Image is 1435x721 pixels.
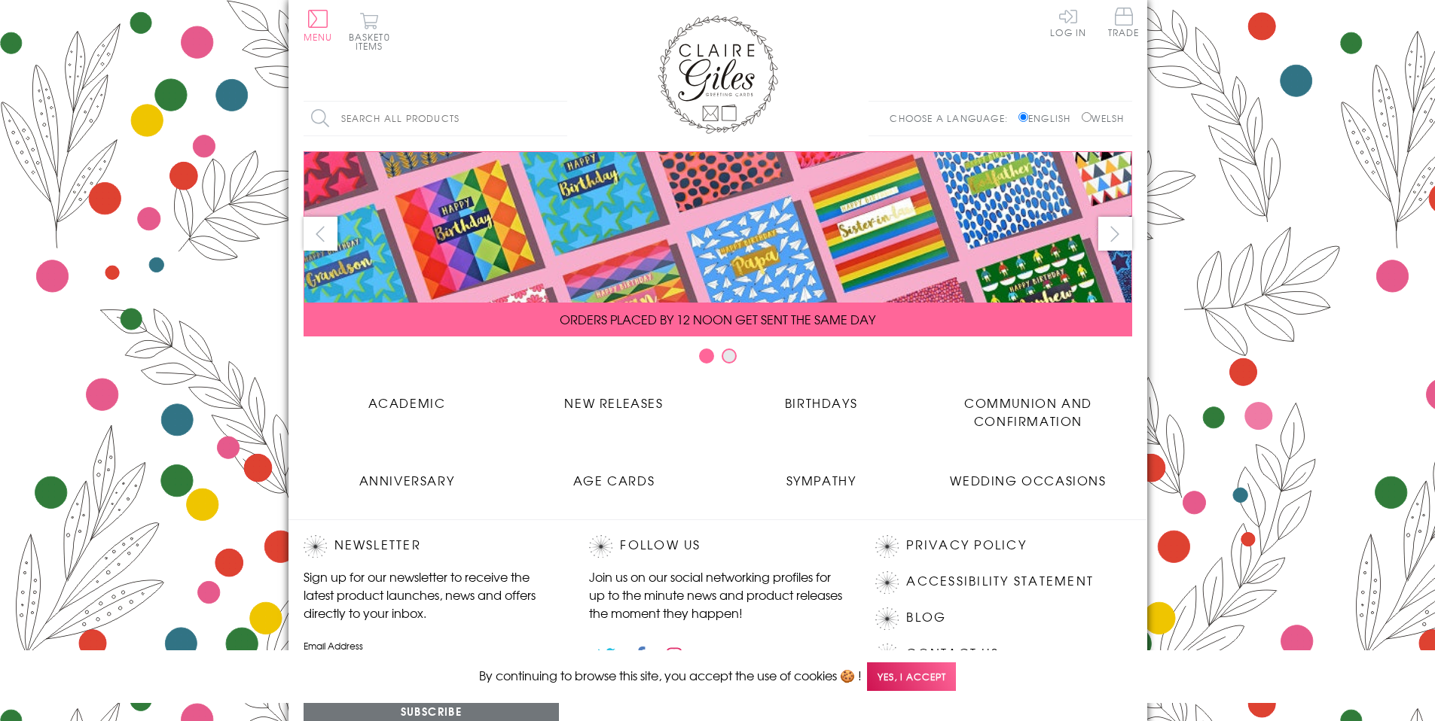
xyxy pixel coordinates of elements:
a: Age Cards [511,460,718,489]
button: Basket0 items [349,12,390,50]
a: Communion and Confirmation [925,382,1132,430]
button: Carousel Page 1 (Current Slide) [699,348,714,364]
button: Menu [304,10,333,41]
a: Blog [906,607,946,628]
input: Search all products [304,102,567,135]
span: Birthdays [785,394,857,412]
input: Search [552,102,567,135]
h2: Newsletter [304,535,560,558]
img: Claire Giles Greetings Cards [658,15,778,134]
span: ORDERS PLACED BY 12 NOON GET SENT THE SAME DAY [560,310,875,328]
p: Choose a language: [890,111,1015,125]
a: Accessibility Statement [906,571,1094,592]
a: Anniversary [304,460,511,489]
h2: Follow Us [589,535,845,558]
a: Log In [1050,8,1086,37]
input: Welsh [1082,112,1092,122]
a: Birthdays [718,382,925,412]
button: prev [304,217,337,251]
span: 0 items [356,30,390,53]
button: next [1098,217,1132,251]
p: Join us on our social networking profiles for up to the minute news and product releases the mome... [589,567,845,622]
label: Email Address [304,639,560,653]
input: English [1018,112,1028,122]
div: Carousel Pagination [304,348,1132,371]
label: English [1018,111,1078,125]
span: Communion and Confirmation [964,394,1092,430]
a: New Releases [511,382,718,412]
button: Carousel Page 2 [722,348,737,364]
span: Wedding Occasions [950,471,1106,489]
span: New Releases [564,394,663,412]
span: Academic [368,394,446,412]
a: Trade [1108,8,1140,40]
a: Academic [304,382,511,412]
label: Welsh [1082,111,1125,125]
span: Menu [304,30,333,44]
span: Anniversary [359,471,455,489]
p: Sign up for our newsletter to receive the latest product launches, news and offers directly to yo... [304,567,560,622]
a: Sympathy [718,460,925,489]
a: Privacy Policy [906,535,1026,555]
span: Sympathy [786,471,856,489]
a: Wedding Occasions [925,460,1132,489]
a: Contact Us [906,643,998,664]
span: Yes, I accept [867,662,956,692]
span: Trade [1108,8,1140,37]
span: Age Cards [573,471,655,489]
